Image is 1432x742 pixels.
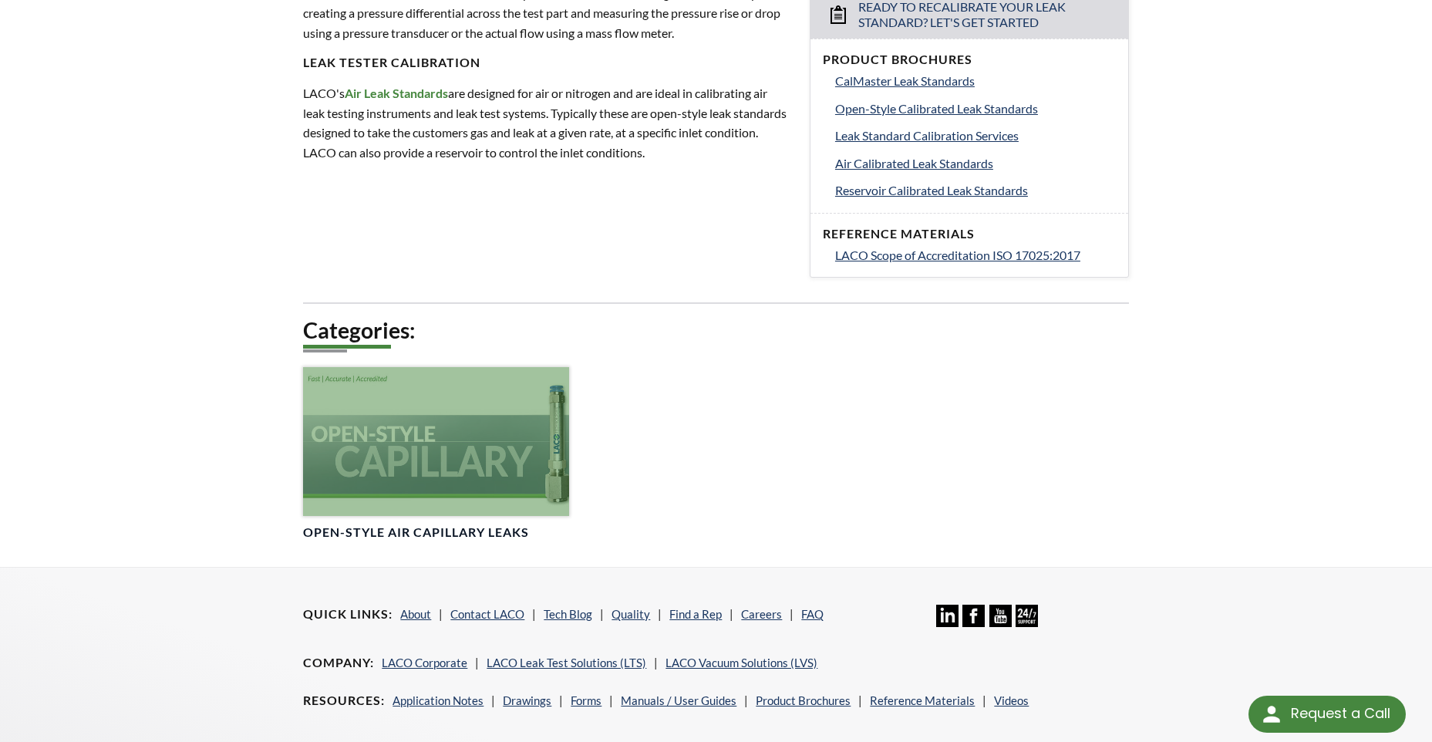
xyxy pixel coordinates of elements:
[303,693,385,709] h4: Resources
[303,655,374,671] h4: Company
[835,99,1116,119] a: Open-Style Calibrated Leak Standards
[665,656,817,669] a: LACO Vacuum Solutions (LVS)
[870,693,975,707] a: Reference Materials
[303,55,791,71] h4: Leak Tester Calibration
[303,524,529,541] h4: Open-Style Air Capillary Leaks
[400,607,431,621] a: About
[756,693,851,707] a: Product Brochures
[835,153,1116,174] a: Air Calibrated Leak Standards
[669,607,722,621] a: Find a Rep
[801,607,824,621] a: FAQ
[835,180,1116,201] a: Reservoir Calibrated Leak Standards
[1259,702,1284,727] img: round button
[994,693,1029,707] a: Videos
[1016,616,1038,629] a: 24/7 Support
[544,607,592,621] a: Tech Blog
[345,86,448,100] strong: Air Leak Standards
[835,101,1038,116] span: Open-Style Calibrated Leak Standards
[450,607,524,621] a: Contact LACO
[741,607,782,621] a: Careers
[571,693,601,707] a: Forms
[835,126,1116,146] a: Leak Standard Calibration Services
[835,73,975,88] span: CalMaster Leak Standards
[823,52,1116,68] h4: Product Brochures
[303,316,1128,345] h2: Categories:
[823,226,1116,242] h4: Reference Materials
[503,693,551,707] a: Drawings
[835,128,1019,143] span: Leak Standard Calibration Services
[835,183,1028,197] span: Reservoir Calibrated Leak Standards
[393,693,484,707] a: Application Notes
[303,367,569,541] a: Open-Style Capillary headerOpen-Style Air Capillary Leaks
[382,656,467,669] a: LACO Corporate
[835,248,1080,262] span: LACO Scope of Accreditation ISO 17025:2017
[1291,696,1390,731] div: Request a Call
[621,693,736,707] a: Manuals / User Guides
[303,606,393,622] h4: Quick Links
[487,656,646,669] a: LACO Leak Test Solutions (LTS)
[612,607,650,621] a: Quality
[303,83,791,162] p: LACO's are designed for air or nitrogen and are ideal in calibrating air leak testing instruments...
[835,156,993,170] span: Air Calibrated Leak Standards
[835,245,1116,265] a: LACO Scope of Accreditation ISO 17025:2017
[1016,605,1038,627] img: 24/7 Support Icon
[1248,696,1406,733] div: Request a Call
[835,71,1116,91] a: CalMaster Leak Standards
